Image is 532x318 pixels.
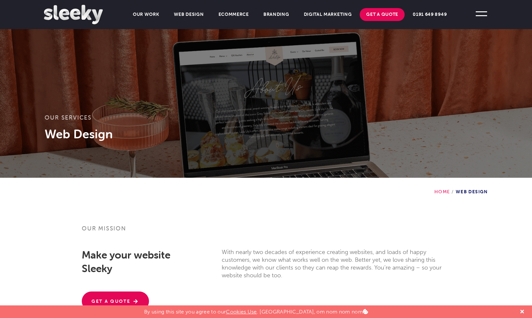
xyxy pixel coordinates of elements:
a: Web Design [167,8,210,21]
a: Branding [257,8,296,21]
a: Get A Quote [82,291,149,311]
a: Ecommerce [212,8,255,21]
h2: Make your website Sleeky [82,248,185,275]
p: With nearly two decades of experience creating websites, and loads of happy customers, we know wh... [222,248,450,279]
a: 0191 649 8949 [406,8,453,21]
h1: Web Design [45,126,487,142]
div: Web Design [434,178,488,195]
a: Get A Quote [360,8,405,21]
span: / [450,189,455,195]
a: Home [434,189,450,195]
a: Our Work [126,8,166,21]
a: Cookies Use [226,309,257,315]
h3: Our mission [82,225,450,240]
img: Sleeky Web Design Newcastle [44,5,103,24]
a: Digital Marketing [297,8,358,21]
p: By using this site you agree to our . [GEOGRAPHIC_DATA], om nom nom nom [144,305,368,315]
h3: Our services [45,114,487,126]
